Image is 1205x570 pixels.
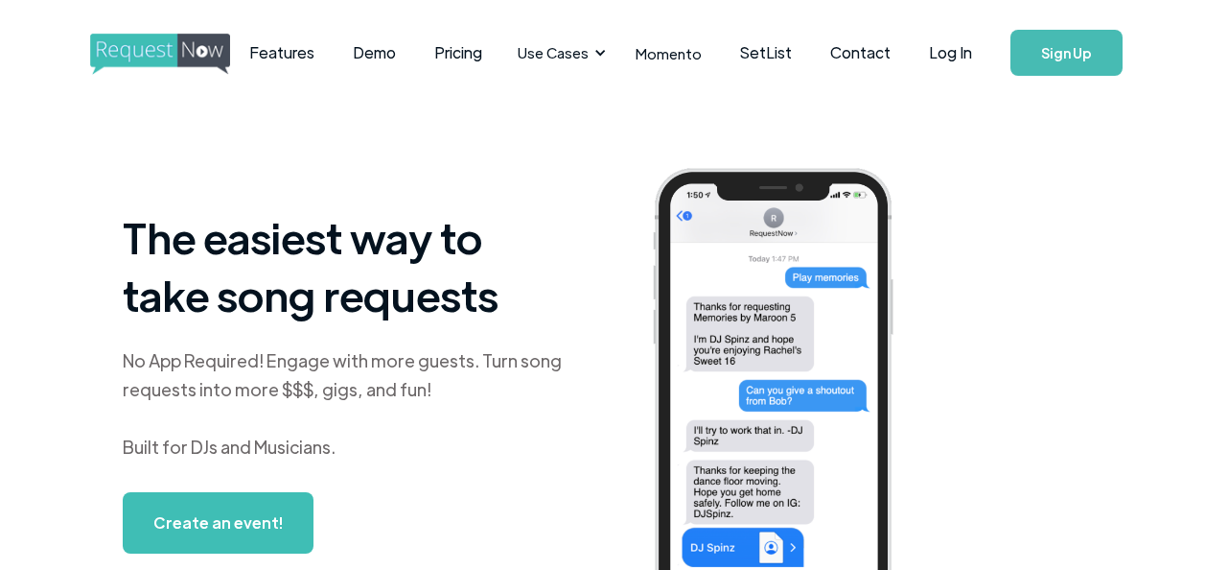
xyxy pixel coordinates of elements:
[616,25,721,82] a: Momento
[230,23,334,83] a: Features
[123,208,573,323] h1: The easiest way to take song requests
[910,19,991,86] a: Log In
[334,23,415,83] a: Demo
[518,42,589,63] div: Use Cases
[721,23,811,83] a: SetList
[123,346,573,462] div: No App Required! Engage with more guests. Turn song requests into more $$$, gigs, and fun! Built ...
[123,492,313,554] a: Create an event!
[811,23,910,83] a: Contact
[90,34,266,75] img: requestnow logo
[90,34,182,72] a: home
[506,23,612,83] div: Use Cases
[1010,30,1123,76] a: Sign Up
[415,23,501,83] a: Pricing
